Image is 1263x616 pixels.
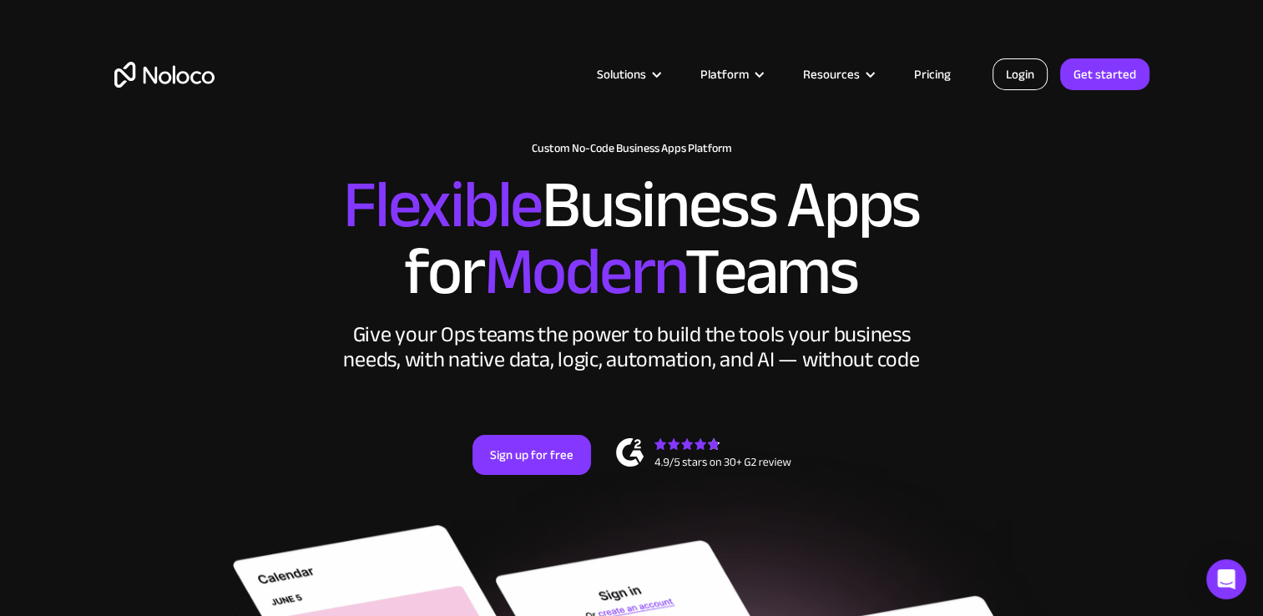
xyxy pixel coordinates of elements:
div: Resources [803,63,860,85]
div: Solutions [597,63,646,85]
span: Flexible [343,143,542,267]
span: Modern [483,210,685,334]
a: Login [993,58,1048,90]
div: Give your Ops teams the power to build the tools your business needs, with native data, logic, au... [340,322,924,372]
a: Get started [1060,58,1149,90]
div: Open Intercom Messenger [1206,559,1246,599]
a: Sign up for free [472,435,591,475]
div: Platform [679,63,782,85]
a: Pricing [893,63,972,85]
div: Platform [700,63,749,85]
div: Resources [782,63,893,85]
a: home [114,62,215,88]
div: Solutions [576,63,679,85]
h2: Business Apps for Teams [114,172,1149,305]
